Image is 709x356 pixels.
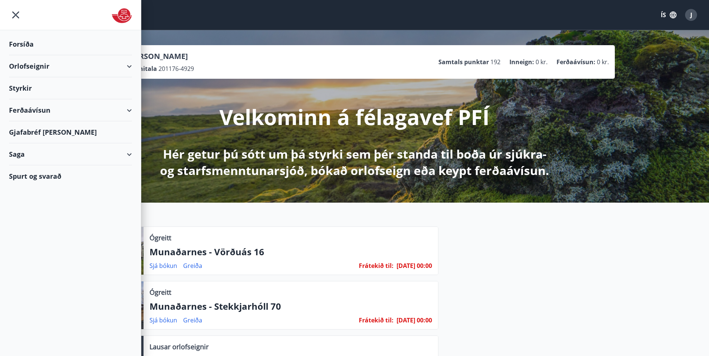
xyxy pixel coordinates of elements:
p: Ógreitt [149,233,171,243]
p: Lausar orlofseignir [149,342,209,352]
span: 0 kr. [536,58,548,66]
div: Styrkir [9,77,132,99]
p: Munaðarnes - Vörðuás 16 [149,246,432,258]
button: menu [9,8,22,22]
img: union_logo [112,8,132,23]
span: 0 kr. [597,58,609,66]
a: Sjá bókun [149,316,177,324]
button: J [682,6,700,24]
div: Ferðaávísun [9,99,132,121]
button: ÍS [657,8,681,22]
p: Kennitala [127,65,157,73]
span: 192 [490,58,500,66]
a: Greiða [183,316,202,324]
p: Ferðaávísun : [557,58,595,66]
p: [PERSON_NAME] [127,51,194,62]
p: Inneign : [509,58,534,66]
p: Velkominn á félagavef PFÍ [219,103,490,131]
p: Samtals punktar [438,58,489,66]
span: Frátekið til : [359,316,394,324]
a: Sjá bókun [149,262,177,270]
a: Greiða [183,262,202,270]
p: Hér getur þú sótt um þá styrki sem þér standa til boða úr sjúkra- og starfsmenntunarsjóð, bókað o... [157,146,552,179]
p: Munaðarnes - Stekkjarhóll 70 [149,300,432,313]
span: [DATE] 00:00 [397,316,432,324]
div: Gjafabréf [PERSON_NAME] [9,121,132,143]
div: Saga [9,143,132,165]
div: Forsíða [9,33,132,55]
div: Spurt og svarað [9,165,132,187]
span: Frátekið til : [359,262,394,270]
span: 201176-4929 [158,65,194,73]
div: Orlofseignir [9,55,132,77]
p: Ógreitt [149,287,171,297]
span: J [690,11,692,19]
span: [DATE] 00:00 [397,262,432,270]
